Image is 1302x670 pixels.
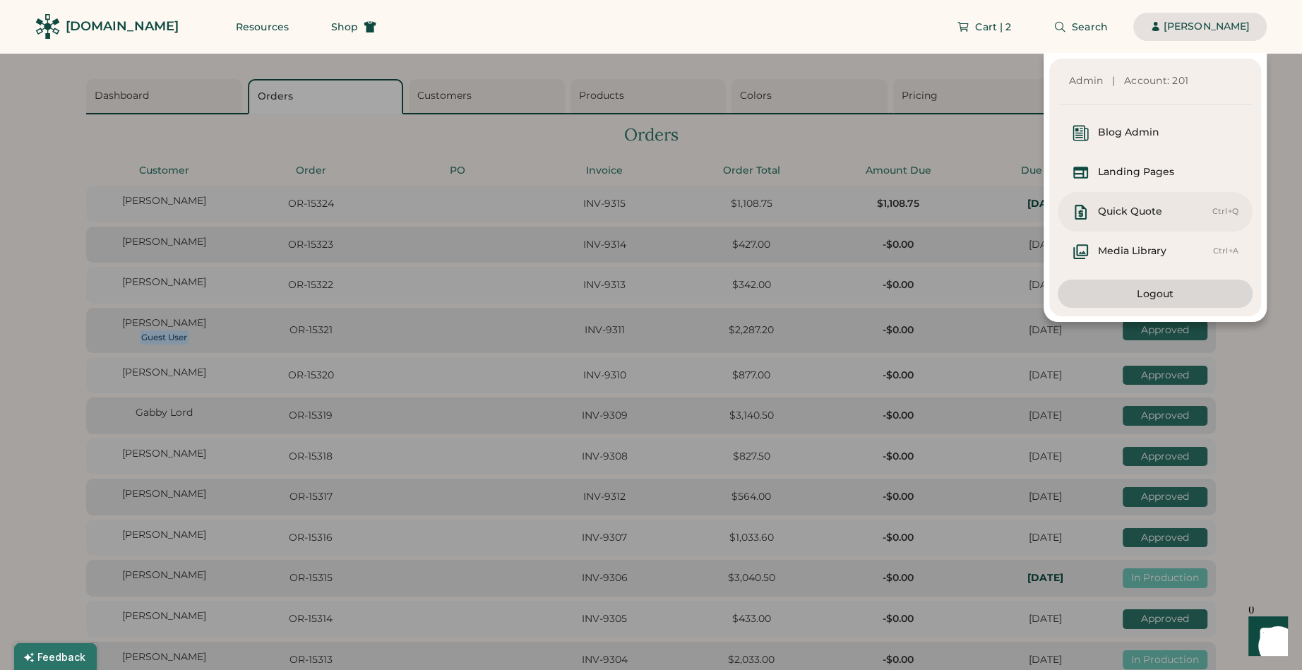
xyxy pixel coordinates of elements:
span: Shop [331,22,358,32]
button: Resources [219,13,306,41]
iframe: Front Chat [1235,606,1296,667]
button: Logout [1058,280,1253,308]
div: Ctrl+Q [1212,206,1239,217]
div: Blog Admin [1098,126,1159,140]
div: Ctrl+A [1213,246,1239,257]
div: Quick Quote [1098,205,1162,219]
button: Search [1037,13,1125,41]
img: Rendered Logo - Screens [35,14,60,39]
button: Shop [314,13,393,41]
span: Search [1072,22,1108,32]
div: Landing Pages [1098,165,1174,179]
span: Cart | 2 [975,22,1011,32]
div: Admin | Account: 201 [1069,74,1241,88]
div: Media Library [1098,244,1166,258]
div: [DOMAIN_NAME] [66,18,179,35]
div: [PERSON_NAME] [1164,20,1250,34]
button: Cart | 2 [940,13,1028,41]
